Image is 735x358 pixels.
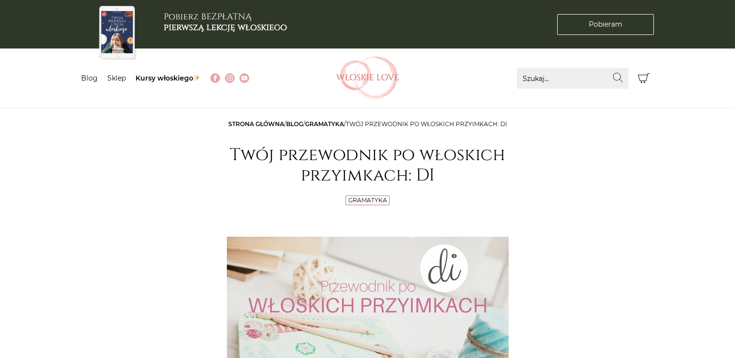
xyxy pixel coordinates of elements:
[228,120,284,128] a: Strona główna
[228,120,507,128] span: / / /
[633,68,654,89] button: Koszyk
[517,68,629,89] input: Szukaj...
[557,14,654,35] a: Pobieram
[81,74,98,82] a: Blog
[305,120,344,128] a: Gramatyka
[136,74,201,82] a: Kursy włoskiego
[164,12,287,33] h3: Pobierz BEZPŁATNĄ
[346,120,507,128] span: Twój przewodnik po włoskich przyimkach: DI
[589,19,622,30] span: Pobieram
[107,74,126,82] a: Sklep
[227,145,509,186] h1: Twój przewodnik po włoskich przyimkach: DI
[336,56,399,100] img: Włoskielove
[193,74,200,81] img: ✨
[286,120,303,128] a: Blog
[164,21,287,33] b: pierwszą lekcję włoskiego
[348,196,387,204] a: Gramatyka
